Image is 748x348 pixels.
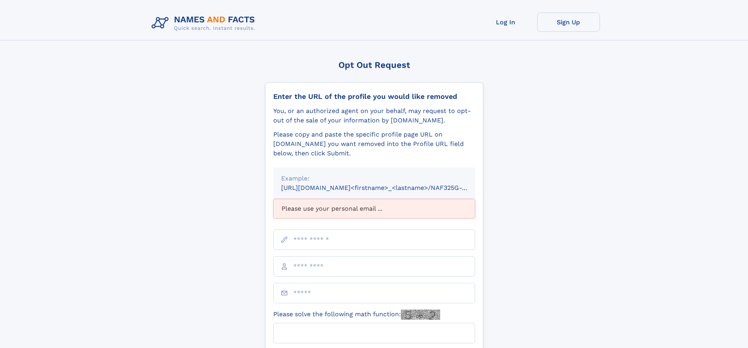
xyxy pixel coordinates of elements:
div: Please use your personal email ... [273,199,475,219]
a: Log In [474,13,537,32]
label: Please solve the following math function: [273,310,440,320]
div: You, or an authorized agent on your behalf, may request to opt-out of the sale of your informatio... [273,106,475,125]
div: Enter the URL of the profile you would like removed [273,92,475,101]
small: [URL][DOMAIN_NAME]<firstname>_<lastname>/NAF325G-xxxxxxxx [281,184,490,191]
div: Example: [281,174,467,183]
div: Opt Out Request [265,60,483,70]
img: Logo Names and Facts [148,13,262,34]
div: Please copy and paste the specific profile page URL on [DOMAIN_NAME] you want removed into the Pr... [273,130,475,158]
a: Sign Up [537,13,600,32]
